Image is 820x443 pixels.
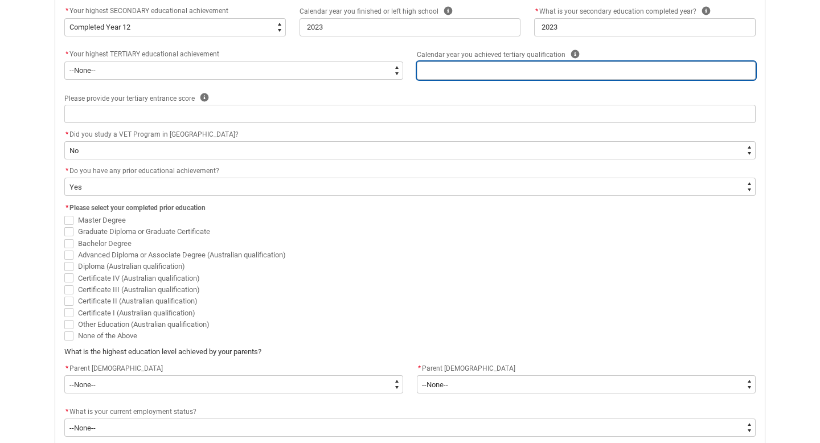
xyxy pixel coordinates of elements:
[65,7,68,15] abbr: required
[78,320,210,329] span: Other Education (Australian qualification)
[64,95,195,102] span: Please provide your tertiary entrance score
[78,285,200,294] span: Certificate III (Australian qualification)
[78,331,137,340] span: None of the Above
[78,262,185,270] span: Diploma (Australian qualification)
[535,7,538,15] abbr: required
[78,216,126,224] span: Master Degree
[534,7,696,15] span: What is your secondary education completed year?
[78,297,198,305] span: Certificate II (Australian qualification)
[65,130,68,138] abbr: required
[422,364,515,372] span: Parent [DEMOGRAPHIC_DATA]
[69,7,228,15] span: Your highest SECONDARY educational achievement
[64,346,756,358] p: What is the highest education level achieved by your parents?
[78,227,210,236] span: Graduate Diploma or Graduate Certificate
[78,309,195,317] span: Certificate I (Australian qualification)
[69,167,219,175] span: Do you have any prior educational achievement?
[417,51,565,59] span: Calendar year you achieved tertiary qualification
[65,364,68,372] abbr: required
[78,239,132,248] span: Bachelor Degree
[65,408,68,416] abbr: required
[78,274,200,282] span: Certificate IV (Australian qualification)
[69,408,196,416] span: What is your current employment status?
[69,50,219,58] span: Your highest TERTIARY educational achievement
[418,364,421,372] abbr: required
[65,167,68,175] abbr: required
[65,204,68,212] abbr: required
[69,364,163,372] span: Parent [DEMOGRAPHIC_DATA]
[69,130,239,138] span: Did you study a VET Program in [GEOGRAPHIC_DATA]?
[69,204,206,212] span: Please select your completed prior education
[78,251,286,259] span: Advanced Diploma or Associate Degree (Australian qualification)
[65,50,68,58] abbr: required
[300,7,438,15] span: Calendar year you finished or left high school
